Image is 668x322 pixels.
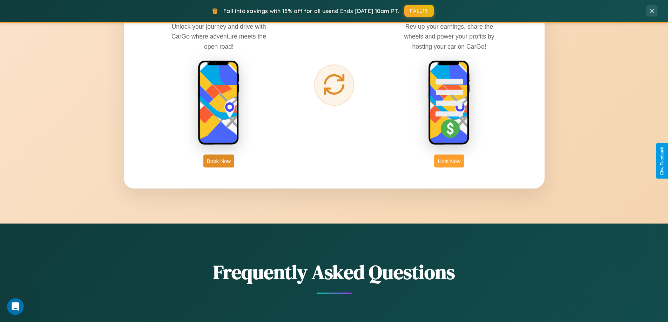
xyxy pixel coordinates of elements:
div: Give Feedback [660,147,664,175]
p: Unlock your journey and drive with CarGo where adventure meets the open road! [166,22,271,51]
iframe: Intercom live chat [7,298,24,315]
p: Rev up your earnings, share the wheels and power your profits by hosting your car on CarGo! [397,22,502,51]
img: rent phone [198,60,240,146]
span: Fall into savings with 15% off for all users! Ends [DATE] 10am PT. [223,7,399,14]
button: FALL15 [404,5,434,17]
img: host phone [428,60,470,146]
button: Host Now [434,155,464,167]
button: Book Now [203,155,234,167]
h2: Frequently Asked Questions [124,259,545,286]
